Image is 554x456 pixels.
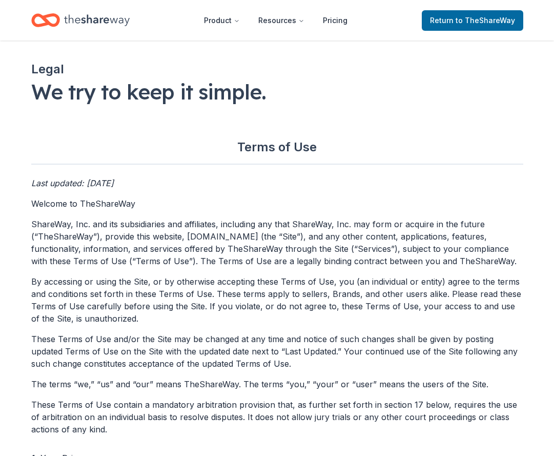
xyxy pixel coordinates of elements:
[196,10,248,31] button: Product
[31,77,523,106] div: We try to keep it simple.
[315,10,356,31] a: Pricing
[196,8,356,32] nav: Main
[31,139,523,165] h2: Terms of Use
[31,61,523,77] h1: Legal
[31,218,523,267] p: ShareWay, Inc. and its subsidiaries and affiliates, including any that ShareWay, Inc. may form or...
[430,14,515,27] span: Return
[456,16,515,25] span: to TheShareWay
[31,399,523,435] p: These Terms of Use contain a mandatory arbitration provision that, as further set forth in sectio...
[250,10,313,31] button: Resources
[31,275,523,325] p: By accessing or using the Site, or by otherwise accepting these Terms of Use, you (an individual ...
[31,178,114,188] em: Last updated: [DATE]
[31,8,130,32] a: Home
[31,378,523,390] p: The terms “we,” “us” and “our” means TheShareWay. The terms “you,” “your” or “user” means the use...
[31,333,523,370] p: These Terms of Use and/or the Site may be changed at any time and notice of such changes shall be...
[31,197,523,210] p: Welcome to TheShareWay
[422,10,523,31] a: Returnto TheShareWay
